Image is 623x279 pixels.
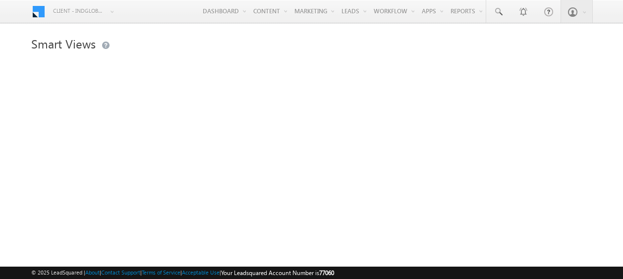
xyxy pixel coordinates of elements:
[31,36,96,51] span: Smart Views
[221,269,334,277] span: Your Leadsquared Account Number is
[31,268,334,278] span: © 2025 LeadSquared | | | | |
[101,269,140,276] a: Contact Support
[142,269,180,276] a: Terms of Service
[319,269,334,277] span: 77060
[53,6,105,16] span: Client - indglobal1 (77060)
[85,269,100,276] a: About
[182,269,220,276] a: Acceptable Use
